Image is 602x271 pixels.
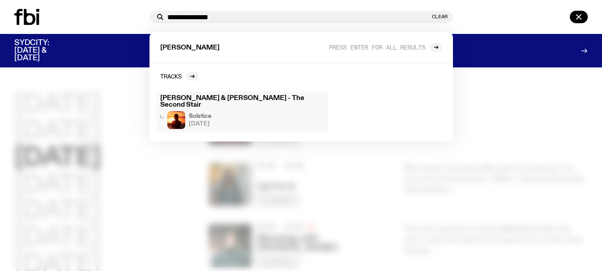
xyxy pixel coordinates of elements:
[160,95,324,108] h3: [PERSON_NAME] & [PERSON_NAME] - The Second Stair
[329,43,442,52] a: Press enter for all results
[432,14,448,19] button: Clear
[157,92,328,133] a: [PERSON_NAME] & [PERSON_NAME] - The Second StairA girl standing in the ocean as waist level, star...
[189,113,212,119] h4: Solstice
[189,121,212,127] span: [DATE]
[329,44,425,50] span: Press enter for all results
[167,111,185,129] img: A girl standing in the ocean as waist level, staring into the rise of the sun.
[14,39,71,62] h3: SYDCITY: [DATE] & [DATE]
[160,72,199,81] a: Tracks
[160,45,220,51] span: [PERSON_NAME]
[160,73,182,79] h2: Tracks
